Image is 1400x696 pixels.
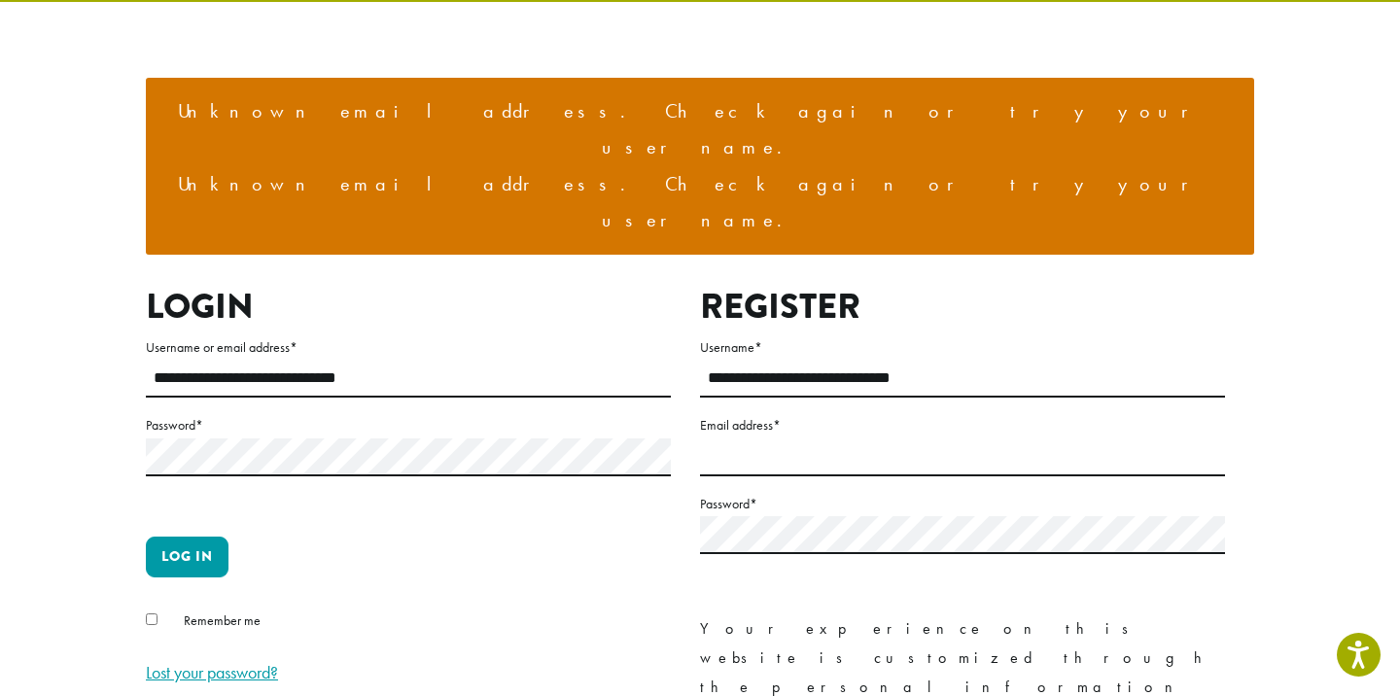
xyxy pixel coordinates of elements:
[184,611,261,629] span: Remember me
[700,413,1225,437] label: Email address
[161,166,1239,239] li: Unknown email address. Check again or try your username.
[146,661,278,683] a: Lost your password?
[700,335,1225,360] label: Username
[161,93,1239,166] li: Unknown email address. Check again or try your username.
[146,537,228,577] button: Log in
[146,413,671,437] label: Password
[700,286,1225,328] h2: Register
[700,492,1225,516] label: Password
[146,286,671,328] h2: Login
[146,335,671,360] label: Username or email address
